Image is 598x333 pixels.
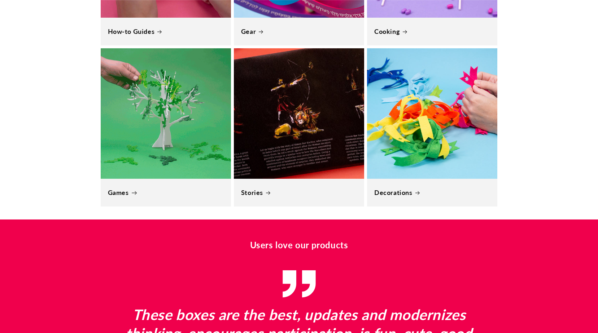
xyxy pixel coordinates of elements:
[108,27,224,36] a: How-to Guides
[108,188,224,197] a: Games
[241,27,357,36] a: Gear
[241,188,357,197] a: Stories
[374,27,490,36] a: Cooking
[374,188,490,197] a: Decorations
